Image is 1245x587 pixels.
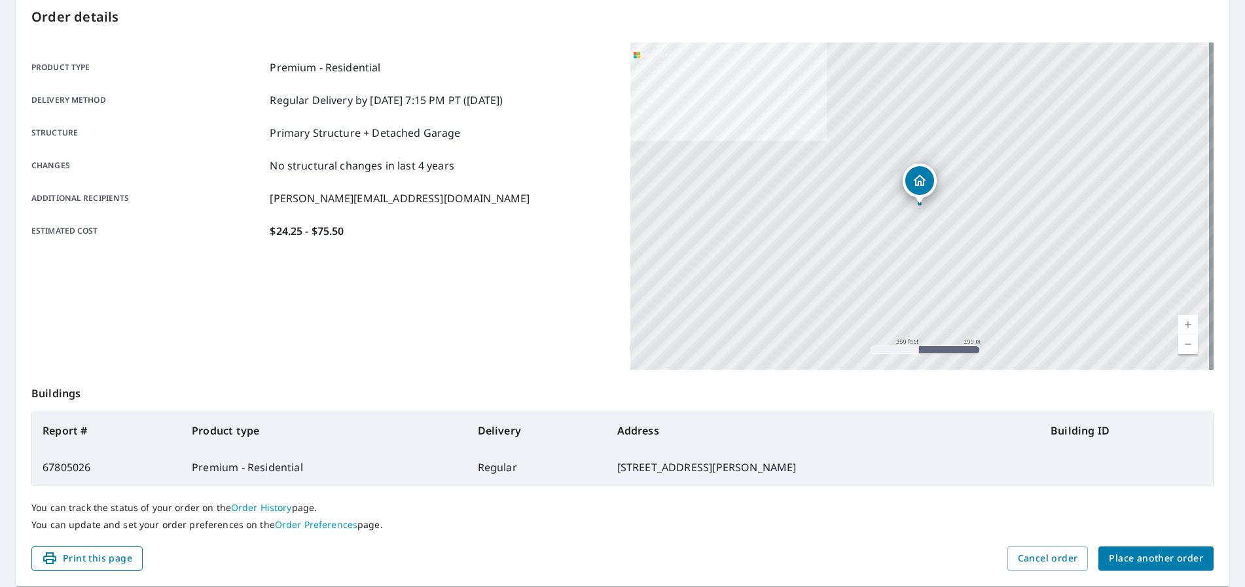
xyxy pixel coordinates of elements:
[270,60,380,75] p: Premium - Residential
[607,449,1040,486] td: [STREET_ADDRESS][PERSON_NAME]
[270,125,460,141] p: Primary Structure + Detached Garage
[31,546,143,571] button: Print this page
[31,7,1214,27] p: Order details
[270,223,344,239] p: $24.25 - $75.50
[1109,550,1203,567] span: Place another order
[31,158,264,173] p: Changes
[231,501,292,514] a: Order History
[467,412,607,449] th: Delivery
[270,92,503,108] p: Regular Delivery by [DATE] 7:15 PM PT ([DATE])
[31,92,264,108] p: Delivery method
[31,370,1214,412] p: Buildings
[31,519,1214,531] p: You can update and set your order preferences on the page.
[270,158,454,173] p: No structural changes in last 4 years
[31,60,264,75] p: Product type
[1178,334,1198,354] a: Current Level 17, Zoom Out
[31,125,264,141] p: Structure
[32,449,181,486] td: 67805026
[1098,546,1214,571] button: Place another order
[181,412,467,449] th: Product type
[903,164,937,204] div: Dropped pin, building 1, Residential property, 17208 Shaddock Ln Boca Raton, FL 33487
[1040,412,1213,449] th: Building ID
[607,412,1040,449] th: Address
[32,412,181,449] th: Report #
[181,449,467,486] td: Premium - Residential
[467,449,607,486] td: Regular
[1178,315,1198,334] a: Current Level 17, Zoom In
[31,190,264,206] p: Additional recipients
[270,190,530,206] p: [PERSON_NAME][EMAIL_ADDRESS][DOMAIN_NAME]
[42,550,132,567] span: Print this page
[275,518,357,531] a: Order Preferences
[1018,550,1078,567] span: Cancel order
[31,502,1214,514] p: You can track the status of your order on the page.
[31,223,264,239] p: Estimated cost
[1007,546,1089,571] button: Cancel order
